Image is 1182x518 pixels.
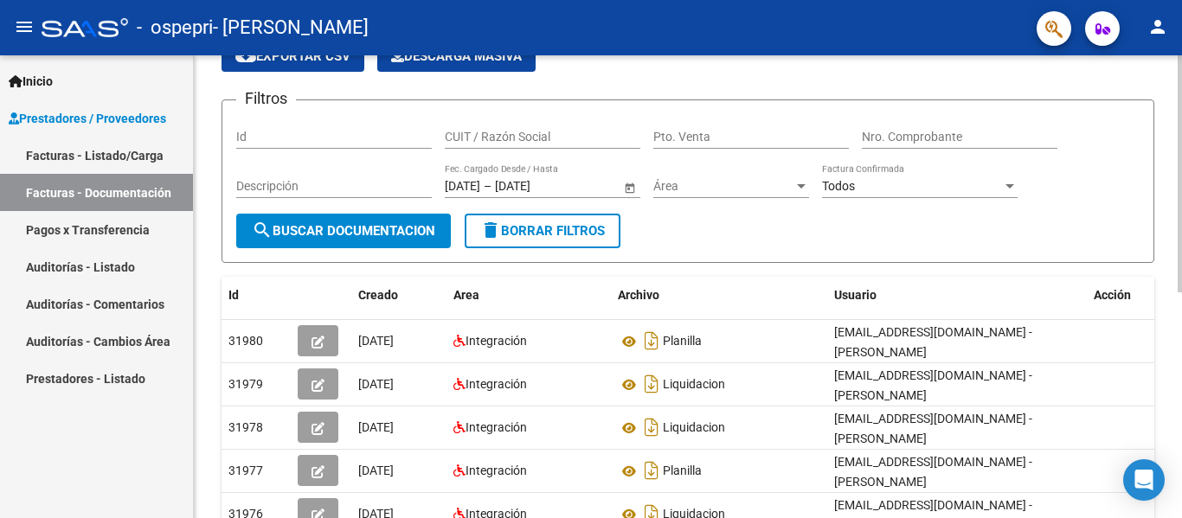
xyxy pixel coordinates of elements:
[495,179,580,194] input: Fecha fin
[480,223,605,239] span: Borrar Filtros
[228,377,263,391] span: 31979
[1123,459,1165,501] div: Open Intercom Messenger
[358,288,398,302] span: Creado
[480,220,501,240] mat-icon: delete
[228,420,263,434] span: 31978
[358,377,394,391] span: [DATE]
[252,220,273,240] mat-icon: search
[137,9,213,47] span: - ospepri
[252,223,435,239] span: Buscar Documentacion
[377,41,536,72] button: Descarga Masiva
[213,9,369,47] span: - [PERSON_NAME]
[822,179,855,193] span: Todos
[834,288,877,302] span: Usuario
[1094,288,1131,302] span: Acción
[466,377,527,391] span: Integración
[1147,16,1168,37] mat-icon: person
[222,277,291,314] datatable-header-cell: Id
[834,455,1032,489] span: [EMAIL_ADDRESS][DOMAIN_NAME] - [PERSON_NAME]
[9,109,166,128] span: Prestadores / Proveedores
[358,420,394,434] span: [DATE]
[620,178,639,196] button: Open calendar
[391,48,522,64] span: Descarga Masiva
[445,179,480,194] input: Fecha inicio
[358,464,394,477] span: [DATE]
[834,368,1032,402] span: [EMAIL_ADDRESS][DOMAIN_NAME] - [PERSON_NAME]
[358,334,394,348] span: [DATE]
[235,48,350,64] span: Exportar CSV
[236,86,296,111] h3: Filtros
[640,413,663,441] i: Descargar documento
[228,288,239,302] span: Id
[1087,277,1173,314] datatable-header-cell: Acción
[484,179,491,194] span: –
[834,325,1032,359] span: [EMAIL_ADDRESS][DOMAIN_NAME] - [PERSON_NAME]
[663,464,702,478] span: Planilla
[466,334,527,348] span: Integración
[228,464,263,477] span: 31977
[640,327,663,355] i: Descargar documento
[228,334,263,348] span: 31980
[834,412,1032,445] span: [EMAIL_ADDRESS][DOMAIN_NAME] - [PERSON_NAME]
[466,464,527,477] span: Integración
[465,214,620,248] button: Borrar Filtros
[236,214,451,248] button: Buscar Documentacion
[14,16,35,37] mat-icon: menu
[640,370,663,398] i: Descargar documento
[663,378,725,392] span: Liquidacion
[663,335,702,349] span: Planilla
[640,457,663,484] i: Descargar documento
[235,45,256,66] mat-icon: cloud_download
[377,41,536,72] app-download-masive: Descarga masiva de comprobantes (adjuntos)
[663,421,725,435] span: Liquidacion
[453,288,479,302] span: Area
[466,420,527,434] span: Integración
[9,72,53,91] span: Inicio
[827,277,1087,314] datatable-header-cell: Usuario
[653,179,793,194] span: Área
[446,277,611,314] datatable-header-cell: Area
[618,288,659,302] span: Archivo
[222,41,364,72] button: Exportar CSV
[611,277,827,314] datatable-header-cell: Archivo
[351,277,446,314] datatable-header-cell: Creado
